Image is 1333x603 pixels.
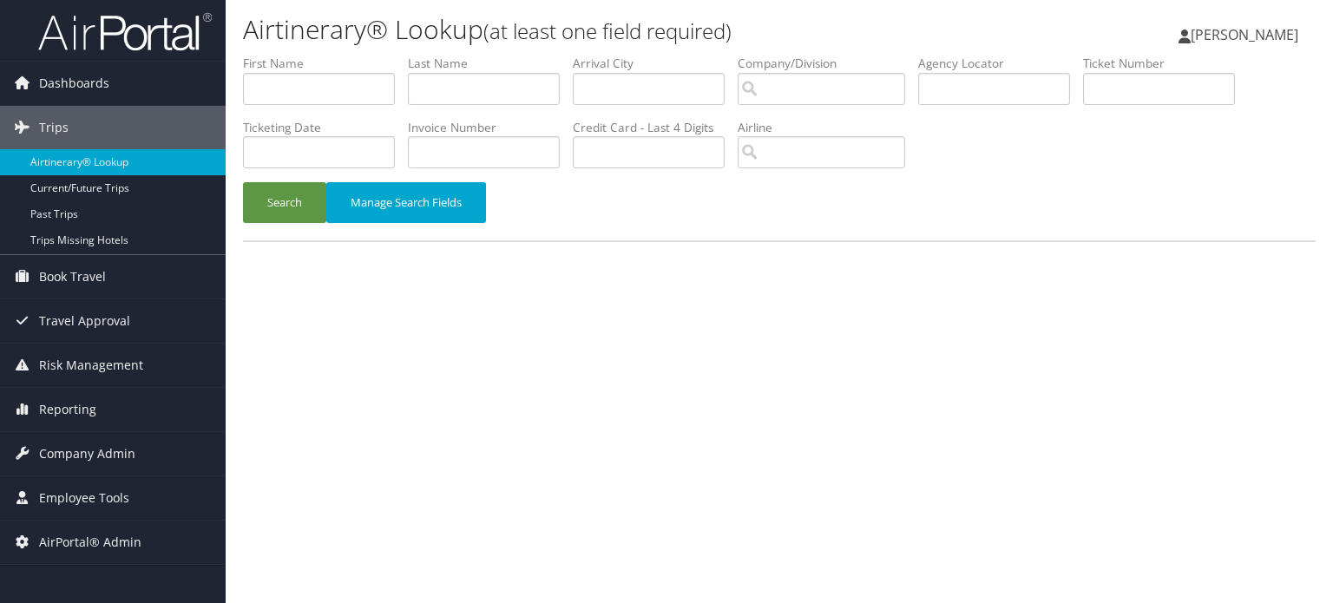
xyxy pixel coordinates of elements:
button: Manage Search Fields [326,182,486,223]
label: First Name [243,55,408,72]
span: Employee Tools [39,476,129,520]
button: Search [243,182,326,223]
label: Ticketing Date [243,119,408,136]
label: Credit Card - Last 4 Digits [573,119,738,136]
span: Dashboards [39,62,109,105]
img: airportal-logo.png [38,11,212,52]
h1: Airtinerary® Lookup [243,11,958,48]
small: (at least one field required) [483,16,732,45]
label: Ticket Number [1083,55,1248,72]
span: Trips [39,106,69,149]
span: AirPortal® Admin [39,521,141,564]
span: Company Admin [39,432,135,475]
a: [PERSON_NAME] [1179,9,1316,61]
label: Agency Locator [918,55,1083,72]
label: Company/Division [738,55,918,72]
span: Travel Approval [39,299,130,343]
span: Risk Management [39,344,143,387]
span: [PERSON_NAME] [1191,25,1298,44]
span: Book Travel [39,255,106,298]
label: Arrival City [573,55,738,72]
span: Reporting [39,388,96,431]
label: Airline [738,119,918,136]
label: Last Name [408,55,573,72]
label: Invoice Number [408,119,573,136]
